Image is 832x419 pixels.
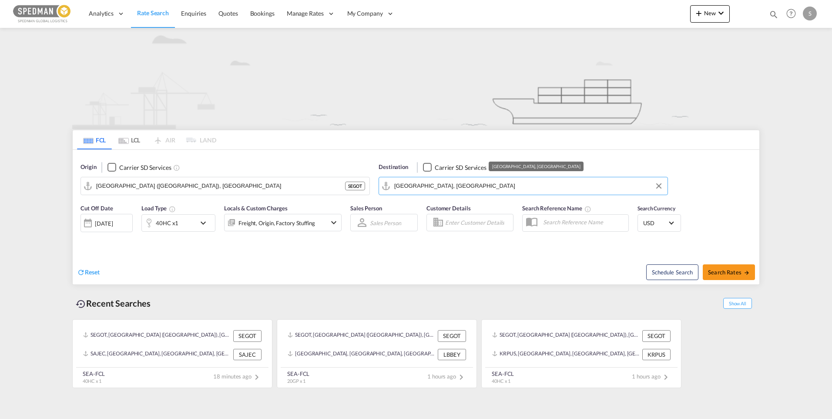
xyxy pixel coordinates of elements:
recent-search-card: SEGOT, [GEOGRAPHIC_DATA] ([GEOGRAPHIC_DATA]), [GEOGRAPHIC_DATA], [GEOGRAPHIC_DATA], [GEOGRAPHIC_D... [72,319,272,388]
span: Enquiries [181,10,206,17]
div: icon-refreshReset [77,268,100,277]
span: Help [784,6,798,21]
span: Search Reference Name [522,205,591,212]
md-input-container: JAZAN ECONOMIC CITY, SAJEC [379,177,668,195]
span: 40HC x 1 [83,378,101,384]
div: [DATE] [81,214,133,232]
div: LBBEY, Beirut, Lebanon, Levante, Middle East [288,349,436,360]
div: SEGOT [438,330,466,341]
div: [GEOGRAPHIC_DATA], [GEOGRAPHIC_DATA] [492,162,580,171]
button: icon-plus 400-fgNewicon-chevron-down [690,5,730,23]
div: Freight Origin Factory Stuffing [238,217,315,229]
md-icon: icon-chevron-right [456,372,466,382]
button: Note: By default Schedule search will only considerorigin ports, destination ports and cut off da... [646,264,698,280]
span: Quotes [218,10,238,17]
div: SAJEC [233,349,262,360]
md-checkbox: Checkbox No Ink [423,163,486,172]
md-icon: Your search will be saved by the below given name [584,206,591,213]
div: Recent Searches [72,294,154,313]
md-icon: Unchecked: Search for CY (Container Yard) services for all selected carriers.Checked : Search for... [173,164,180,171]
span: Bookings [250,10,275,17]
input: Search Reference Name [539,216,628,229]
div: Help [784,6,803,22]
span: Customer Details [426,205,470,212]
span: 40HC x 1 [492,378,510,384]
img: new-FCL.png [72,28,760,129]
div: SEGOT, Gothenburg (Goteborg), Sweden, Northern Europe, Europe [492,330,640,341]
div: SEA-FCL [492,370,514,378]
div: S [803,7,817,20]
md-icon: Select multiple loads to view rates [169,206,176,213]
div: 40HC x1icon-chevron-down [141,214,215,232]
md-input-container: Gothenburg (Goteborg), SEGOT [81,177,369,195]
div: SEA-FCL [287,370,309,378]
md-datepicker: Select [81,231,87,243]
input: Enter Customer Details [445,216,510,229]
span: Search Rates [708,269,750,276]
div: SAJEC, JAZAN ECONOMIC CITY, Saudi Arabia, Middle East, Middle East [83,349,231,360]
md-icon: icon-arrow-right [744,270,750,276]
md-icon: icon-chevron-right [252,372,262,382]
span: USD [643,219,668,227]
input: Search by Port [394,179,663,193]
span: New [694,10,726,17]
div: KRPUS [642,349,671,360]
md-tab-item: LCL [112,130,147,149]
div: SEGOT, Gothenburg (Goteborg), Sweden, Northern Europe, Europe [83,330,231,341]
md-icon: icon-chevron-down [329,217,339,228]
span: Locals & Custom Charges [224,205,288,212]
button: Search Ratesicon-arrow-right [703,264,755,280]
div: Carrier SD Services [435,163,486,172]
md-icon: icon-refresh [77,268,85,276]
div: SEGOT [345,182,365,190]
input: Search by Port [96,179,345,193]
div: Freight Origin Factory Stuffingicon-chevron-down [224,214,342,231]
span: 18 minutes ago [213,373,262,380]
span: Analytics [89,9,114,18]
span: 20GP x 1 [287,378,305,384]
span: Search Currency [637,205,675,212]
md-icon: icon-magnify [769,10,778,19]
span: Cut Off Date [81,205,113,212]
div: KRPUS, Busan, Korea, Republic of, Greater China & Far East Asia, Asia Pacific [492,349,640,360]
md-icon: icon-backup-restore [76,299,86,309]
div: LBBEY [438,349,466,360]
span: Manage Rates [287,9,324,18]
span: Rate Search [137,9,169,17]
span: 1 hours ago [427,373,466,380]
md-icon: icon-chevron-down [198,218,213,228]
md-pagination-wrapper: Use the left and right arrow keys to navigate between tabs [77,130,216,149]
md-icon: icon-chevron-right [661,372,671,382]
div: SEGOT [233,330,262,341]
div: 40HC x1 [156,217,178,229]
span: Sales Person [350,205,382,212]
div: [DATE] [95,220,113,227]
span: Load Type [141,205,176,212]
span: 1 hours ago [632,373,671,380]
button: Clear Input [652,179,665,193]
div: icon-magnify [769,10,778,23]
span: Destination [379,163,408,172]
recent-search-card: SEGOT, [GEOGRAPHIC_DATA] ([GEOGRAPHIC_DATA]), [GEOGRAPHIC_DATA], [GEOGRAPHIC_DATA], [GEOGRAPHIC_D... [277,319,477,388]
div: SEGOT [642,330,671,341]
md-icon: icon-chevron-down [716,8,726,18]
span: My Company [347,9,383,18]
span: Origin [81,163,96,172]
md-select: Select Currency: $ USDUnited States Dollar [642,216,676,229]
md-icon: icon-plus 400-fg [694,8,704,18]
md-checkbox: Checkbox No Ink [107,163,171,172]
span: Show All [723,298,752,309]
recent-search-card: SEGOT, [GEOGRAPHIC_DATA] ([GEOGRAPHIC_DATA]), [GEOGRAPHIC_DATA], [GEOGRAPHIC_DATA], [GEOGRAPHIC_D... [481,319,681,388]
img: c12ca350ff1b11efb6b291369744d907.png [13,4,72,24]
div: SEGOT, Gothenburg (Goteborg), Sweden, Northern Europe, Europe [288,330,436,341]
md-select: Sales Person [369,216,402,229]
div: Carrier SD Services [119,163,171,172]
div: Origin Checkbox No InkUnchecked: Search for CY (Container Yard) services for all selected carrier... [73,150,759,284]
md-tab-item: FCL [77,130,112,149]
span: Reset [85,268,100,276]
div: SEA-FCL [83,370,105,378]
